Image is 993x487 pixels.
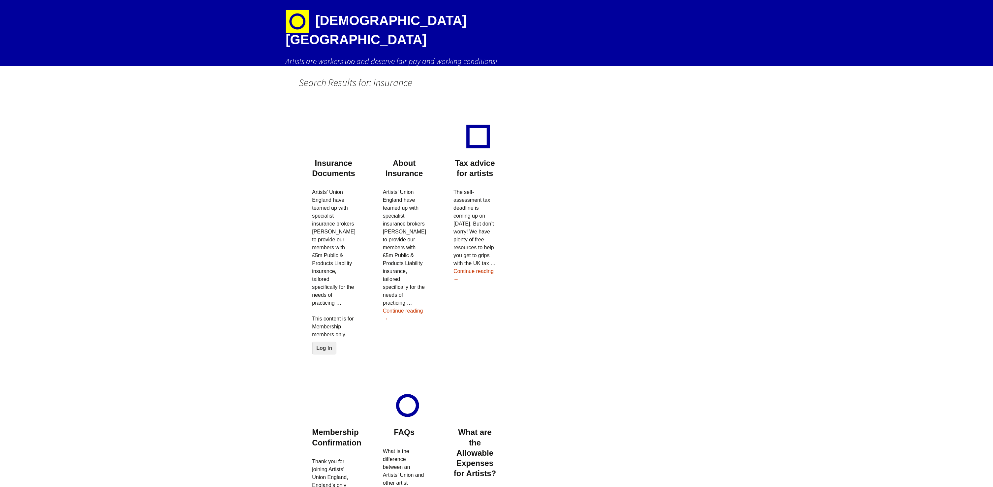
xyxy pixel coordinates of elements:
[312,188,355,307] p: Artists’ Union England have teamed up with specialist insurance brokers [PERSON_NAME] to provide ...
[286,56,708,66] h2: Artists are workers too and deserve fair pay and working conditions!
[299,66,553,99] h1: Search Results for: insurance
[453,188,496,283] p: The self-assessment tax deadline is coming up on [DATE]. But don’t worry! We have plenty of free ...
[383,316,388,321] span: →
[394,428,415,437] a: FAQs
[386,159,423,178] a: About Insurance
[312,159,356,178] a: Insurance Documents
[383,308,423,321] a: Continue reading →
[455,159,495,178] a: Tax advice for artists
[312,315,355,354] div: This content is for Membership members only.
[453,268,494,282] a: Continue reading →
[453,276,459,282] span: →
[383,188,426,323] p: Artists’ Union England have teamed up with specialist insurance brokers [PERSON_NAME] to provide ...
[454,428,496,478] a: What are the Allowable Expenses for Artists?
[312,428,361,447] a: Membership Confirmation
[312,342,337,354] a: Log In
[286,10,309,33] img: circle-e1448293145835.png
